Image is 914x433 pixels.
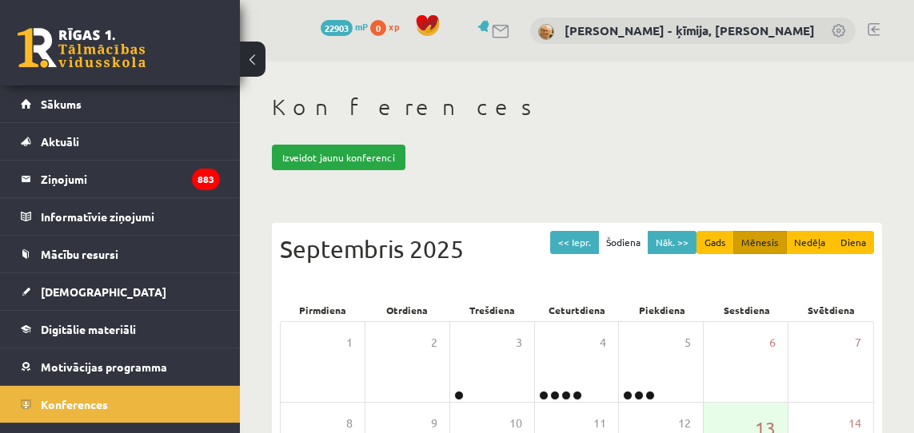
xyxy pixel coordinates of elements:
[789,299,874,321] div: Svētdiena
[21,236,220,272] a: Mācību resursi
[370,20,407,33] a: 0 xp
[696,231,734,254] button: Gads
[355,20,368,33] span: mP
[431,415,437,432] span: 9
[41,97,82,111] span: Sākums
[41,360,167,374] span: Motivācijas programma
[733,231,787,254] button: Mēnesis
[192,169,220,190] i: 883
[449,299,534,321] div: Trešdiena
[769,334,776,352] span: 6
[21,273,220,310] a: [DEMOGRAPHIC_DATA]
[41,247,118,261] span: Mācību resursi
[534,299,619,321] div: Ceturtdiena
[538,24,554,40] img: Dzintra Birska - ķīmija, ķīmija II
[848,415,861,432] span: 14
[280,299,365,321] div: Pirmdiena
[550,231,599,254] button: << Iepr.
[21,386,220,423] a: Konferences
[41,134,79,149] span: Aktuāli
[21,311,220,348] a: Digitālie materiāli
[346,334,353,352] span: 1
[41,198,220,235] legend: Informatīvie ziņojumi
[41,161,220,197] legend: Ziņojumi
[516,334,522,352] span: 3
[21,348,220,385] a: Motivācijas programma
[855,334,861,352] span: 7
[321,20,353,36] span: 22903
[620,299,704,321] div: Piekdiena
[565,22,815,38] a: [PERSON_NAME] - ķīmija, [PERSON_NAME]
[41,397,108,411] span: Konferences
[509,415,522,432] span: 10
[431,334,437,352] span: 2
[21,85,220,122] a: Sākums
[272,145,405,170] a: Izveidot jaunu konferenci
[346,415,353,432] span: 8
[598,231,649,254] button: Šodiena
[786,231,833,254] button: Nedēļa
[600,334,606,352] span: 4
[272,93,882,121] h1: Konferences
[370,20,386,36] span: 0
[685,334,691,352] span: 5
[365,299,449,321] div: Otrdiena
[593,415,606,432] span: 11
[678,415,691,432] span: 12
[648,231,696,254] button: Nāk. >>
[389,20,399,33] span: xp
[321,20,368,33] a: 22903 mP
[21,198,220,235] a: Informatīvie ziņojumi
[832,231,874,254] button: Diena
[41,284,166,299] span: [DEMOGRAPHIC_DATA]
[704,299,789,321] div: Sestdiena
[41,322,136,336] span: Digitālie materiāli
[18,28,146,68] a: Rīgas 1. Tālmācības vidusskola
[280,231,874,267] div: Septembris 2025
[21,123,220,160] a: Aktuāli
[21,161,220,197] a: Ziņojumi883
